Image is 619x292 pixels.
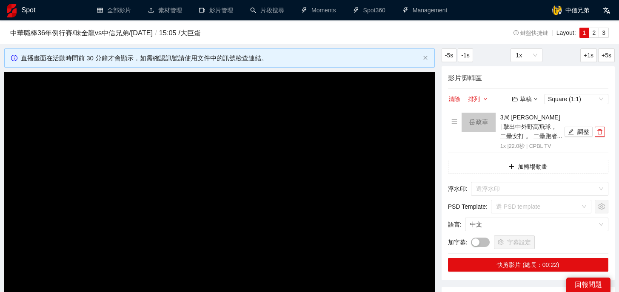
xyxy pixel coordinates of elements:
[458,48,473,62] button: -1s
[148,7,182,14] a: upload素材管理
[448,73,608,83] h4: 影片剪輯區
[565,127,593,137] button: edit調整
[500,142,562,151] p: 1x | 22.0 秒 | CPBL TV
[512,94,538,104] div: 草稿
[584,51,593,60] span: +1s
[402,7,448,14] a: thunderboltManagement
[448,160,608,173] button: plus加轉場動畫
[566,278,610,292] div: 回報問題
[595,127,605,137] button: delete
[512,96,518,102] span: folder-open
[448,220,462,229] span: 語言 :
[445,51,453,60] span: -5s
[483,97,488,102] span: down
[595,200,608,213] button: setting
[199,7,233,14] a: video-camera影片管理
[548,94,605,104] span: Square (1:1)
[552,5,562,15] img: avatar
[556,29,576,36] span: Layout:
[516,49,537,62] span: 1x
[448,258,608,272] button: 快剪影片 (總長：00:22)
[448,94,461,104] button: 清除
[10,28,468,39] h3: 中華職棒36年例行賽 / 味全龍 vs 中信兄弟 / [DATE] 15:05 / 大巨蛋
[448,184,468,193] span: 浮水印 :
[602,51,611,60] span: +5s
[423,55,428,60] span: close
[592,29,596,36] span: 2
[513,30,548,36] span: 鍵盤快捷鍵
[468,94,488,104] button: 排列down
[423,55,428,61] button: close
[602,29,605,36] span: 3
[580,48,597,62] button: +1s
[21,53,419,63] div: 直播畫面在活動時間前 30 分鐘才會顯示，如需確認訊號請使用文件中的訊號檢查連結。
[513,30,519,36] span: info-circle
[442,48,456,62] button: -5s
[448,238,468,247] span: 加字幕 :
[595,129,605,135] span: delete
[461,51,469,60] span: -1s
[494,235,535,249] button: setting字幕設定
[568,129,574,136] span: edit
[448,202,488,211] span: PSD Template :
[598,48,615,62] button: +5s
[153,29,159,37] span: /
[97,7,131,14] a: table全部影片
[551,29,553,36] span: |
[451,119,457,125] span: menu
[301,7,336,14] a: thunderboltMoments
[470,218,603,231] span: 中文
[583,29,586,36] span: 1
[462,113,496,132] img: 160x90.png
[11,55,17,61] span: info-circle
[533,97,538,101] span: down
[7,4,17,17] img: logo
[250,7,284,14] a: search片段搜尋
[508,164,514,170] span: plus
[353,7,385,14] a: thunderboltSpot360
[500,113,562,141] h4: 3局 [PERSON_NAME] | 擊出中外野高飛球，二壘安打 。 二壘跑者...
